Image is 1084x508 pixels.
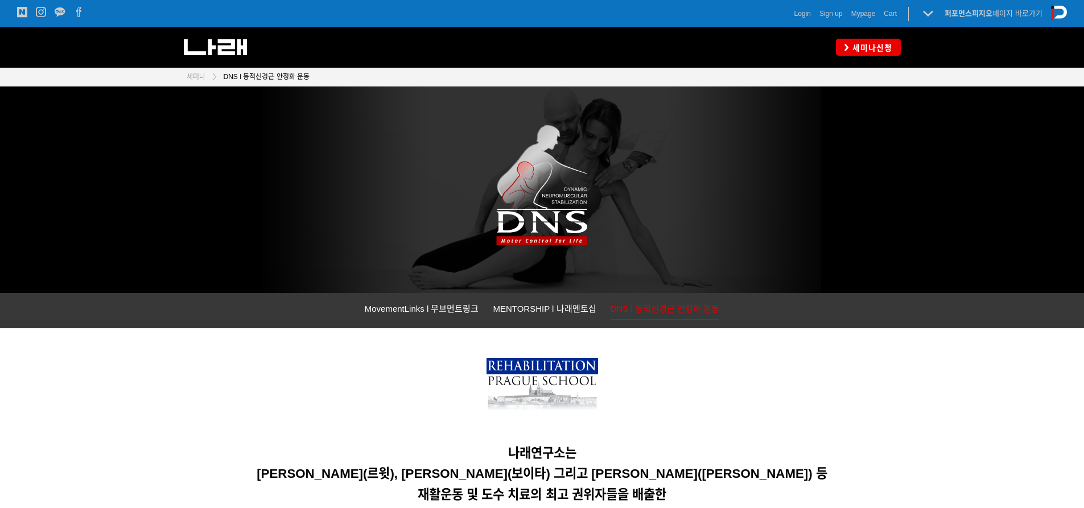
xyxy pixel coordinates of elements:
a: DNS l 동적신경근 안정화 운동 [611,302,720,320]
span: 세미나 [187,73,205,81]
span: MENTORSHIP l 나래멘토십 [493,304,596,313]
a: 세미나신청 [836,39,901,55]
span: 재활운동 및 도수 치료의 최고 권위자들을 배출한 [418,488,666,502]
span: 나래연구소는 [508,446,576,460]
a: 세미나 [187,71,205,82]
span: MovementLinks l 무브먼트링크 [365,304,479,313]
span: [PERSON_NAME](르윗), [PERSON_NAME](보이타) 그리고 [PERSON_NAME]([PERSON_NAME]) 등 [257,466,827,481]
span: 세미나신청 [849,42,892,53]
img: 7bd3899b73cc6.png [487,358,598,416]
strong: 퍼포먼스피지오 [945,9,992,18]
a: Login [794,8,811,19]
a: Sign up [819,8,843,19]
a: DNS l 동적신경근 안정화 운동 [218,71,310,82]
span: DNS l 동적신경근 안정화 운동 [611,304,720,313]
span: DNS l 동적신경근 안정화 운동 [224,73,310,81]
a: Mypage [851,8,876,19]
a: Cart [884,8,897,19]
a: MENTORSHIP l 나래멘토십 [493,302,596,319]
a: 퍼포먼스피지오페이지 바로가기 [945,9,1042,18]
a: MovementLinks l 무브먼트링크 [365,302,479,319]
